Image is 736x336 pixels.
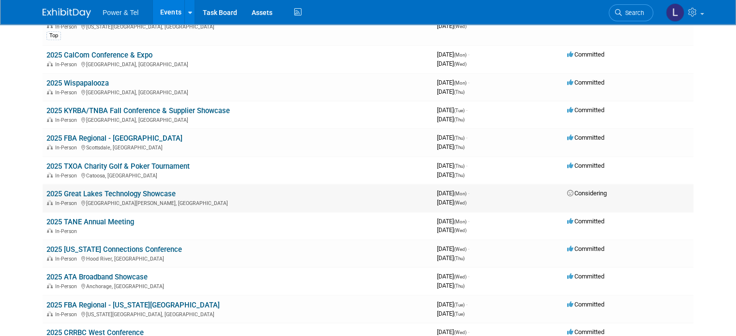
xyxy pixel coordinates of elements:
span: (Mon) [454,219,466,224]
span: In-Person [55,117,80,123]
span: In-Person [55,283,80,290]
span: Committed [567,134,604,141]
span: In-Person [55,311,80,318]
span: Committed [567,245,604,252]
a: 2025 FBA Regional - [GEOGRAPHIC_DATA] [46,134,182,143]
span: Considering [567,190,607,197]
span: (Wed) [454,200,466,205]
span: - [468,245,469,252]
span: (Wed) [454,330,466,335]
span: [DATE] [437,79,469,86]
span: - [466,134,467,141]
span: In-Person [55,228,80,234]
span: Committed [567,106,604,114]
div: [GEOGRAPHIC_DATA], [GEOGRAPHIC_DATA] [46,116,429,123]
span: [DATE] [437,218,469,225]
div: [GEOGRAPHIC_DATA], [GEOGRAPHIC_DATA] [46,60,429,68]
span: (Thu) [454,256,465,261]
span: [DATE] [437,116,465,123]
span: (Wed) [454,61,466,67]
img: In-Person Event [47,145,53,149]
img: In-Person Event [47,200,53,205]
span: (Wed) [454,247,466,252]
img: ExhibitDay [43,8,91,18]
span: (Wed) [454,274,466,279]
span: [DATE] [437,282,465,289]
div: [GEOGRAPHIC_DATA], [GEOGRAPHIC_DATA] [46,88,429,96]
span: (Thu) [454,173,465,178]
div: Anchorage, [GEOGRAPHIC_DATA] [46,282,429,290]
span: (Thu) [454,89,465,95]
span: Committed [567,79,604,86]
span: Search [622,9,644,16]
span: (Thu) [454,163,465,169]
span: [DATE] [437,310,465,317]
a: 2025 [US_STATE] Connections Conference [46,245,182,254]
span: (Tue) [454,108,465,113]
span: - [466,162,467,169]
span: In-Person [55,24,80,30]
span: - [468,190,469,197]
img: In-Person Event [47,89,53,94]
img: In-Person Event [47,61,53,66]
div: Scottsdale, [GEOGRAPHIC_DATA] [46,143,429,151]
a: Search [609,4,653,21]
span: [DATE] [437,143,465,150]
span: [DATE] [437,22,466,29]
span: [DATE] [437,226,466,234]
div: Top [46,31,61,40]
span: [DATE] [437,162,467,169]
span: [DATE] [437,51,469,58]
div: [GEOGRAPHIC_DATA][PERSON_NAME], [GEOGRAPHIC_DATA] [46,199,429,206]
span: - [468,51,469,58]
span: - [466,106,467,114]
span: [DATE] [437,134,467,141]
img: In-Person Event [47,117,53,122]
img: In-Person Event [47,24,53,29]
span: Committed [567,218,604,225]
img: In-Person Event [47,256,53,261]
a: 2025 CalCom Conference & Expo [46,51,152,59]
span: Committed [567,51,604,58]
span: In-Person [55,173,80,179]
span: - [466,301,467,308]
a: 2025 TANE Annual Meeting [46,218,134,226]
span: [DATE] [437,254,465,262]
a: 2025 Great Lakes Technology Showcase [46,190,176,198]
span: [DATE] [437,273,469,280]
span: (Thu) [454,283,465,289]
span: (Wed) [454,228,466,233]
span: Power & Tel [103,9,138,16]
img: In-Person Event [47,311,53,316]
span: In-Person [55,145,80,151]
div: Hood River, [GEOGRAPHIC_DATA] [46,254,429,262]
span: In-Person [55,256,80,262]
span: Committed [567,301,604,308]
span: [DATE] [437,301,467,308]
span: - [468,218,469,225]
span: (Thu) [454,117,465,122]
div: Catoosa, [GEOGRAPHIC_DATA] [46,171,429,179]
img: In-Person Event [47,228,53,233]
span: In-Person [55,89,80,96]
span: (Tue) [454,302,465,307]
span: Committed [567,328,604,336]
span: (Wed) [454,24,466,29]
span: (Mon) [454,80,466,86]
span: [DATE] [437,190,469,197]
span: - [468,328,469,336]
span: (Tue) [454,311,465,317]
img: In-Person Event [47,173,53,177]
span: - [468,79,469,86]
a: 2025 TXOA Charity Golf & Poker Tournament [46,162,190,171]
span: (Mon) [454,191,466,196]
div: [US_STATE][GEOGRAPHIC_DATA], [GEOGRAPHIC_DATA] [46,310,429,318]
span: (Mon) [454,52,466,58]
span: Committed [567,273,604,280]
span: In-Person [55,200,80,206]
span: [DATE] [437,199,466,206]
span: Committed [567,162,604,169]
span: [DATE] [437,171,465,178]
a: 2025 KYRBA/TNBA Fall Conference & Supplier Showcase [46,106,230,115]
span: [DATE] [437,245,469,252]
